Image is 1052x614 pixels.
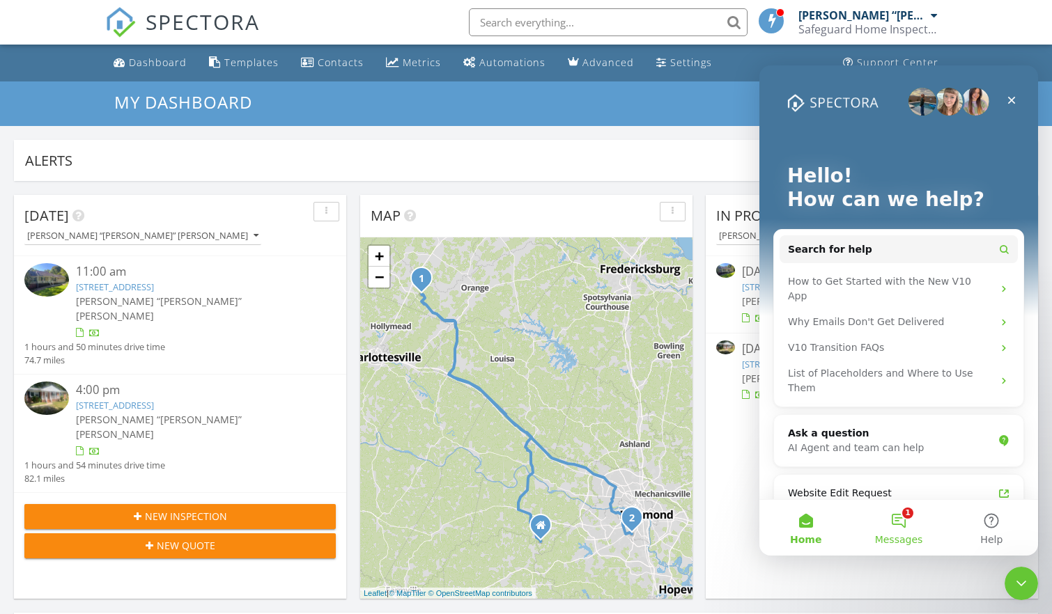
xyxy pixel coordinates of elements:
[318,56,364,69] div: Contacts
[371,206,401,225] span: Map
[742,281,820,293] a: [STREET_ADDRESS]
[27,231,258,241] div: [PERSON_NAME] “[PERSON_NAME]” [PERSON_NAME]
[742,372,989,385] span: [PERSON_NAME] “[PERSON_NAME]” [PERSON_NAME]
[380,50,447,76] a: Metrics
[428,589,532,597] a: © OpenStreetMap contributors
[76,413,242,441] span: [PERSON_NAME] “[PERSON_NAME]” [PERSON_NAME]
[108,50,192,76] a: Dashboard
[716,340,735,354] img: 9357619%2Fcover_photos%2FE37nse8x7vzX8C2R6jRJ%2Fsmall.9357619-1756322654793
[716,206,804,225] span: In Progress
[24,381,336,485] a: 4:00 pm [STREET_ADDRESS] [PERSON_NAME] “[PERSON_NAME]” [PERSON_NAME] 1 hours and 54 minutes drive...
[369,267,389,288] a: Zoom out
[24,381,69,415] img: 9357619%2Fcover_photos%2FE37nse8x7vzX8C2R6jRJ%2Fsmall.9357619-1756322654793
[759,65,1038,556] iframe: Intercom live chat
[469,8,748,36] input: Search everything...
[798,8,927,22] div: [PERSON_NAME] “[PERSON_NAME]” [PERSON_NAME]
[369,246,389,267] a: Zoom in
[479,56,546,69] div: Automations
[24,206,69,225] span: [DATE]
[419,274,424,284] i: 1
[651,50,718,76] a: Settings
[716,227,953,246] button: [PERSON_NAME] “[PERSON_NAME]” [PERSON_NAME]
[742,340,1002,358] div: [DATE] 4:00 pm
[146,7,260,36] span: SPECTORA
[360,588,536,599] div: |
[145,509,227,524] span: New Inspection
[24,504,336,529] button: New Inspection
[837,50,944,76] a: Support Center
[24,472,165,485] div: 82.1 miles
[403,56,441,69] div: Metrics
[24,263,336,367] a: 11:00 am [STREET_ADDRESS] [PERSON_NAME] “[PERSON_NAME]” [PERSON_NAME] 1 hours and 50 minutes driv...
[632,517,640,526] div: 2419 Brinkwood Dr, Richmond, VA 23224
[364,589,387,597] a: Leaflet
[76,294,242,322] span: [PERSON_NAME] “[PERSON_NAME]” [PERSON_NAME]
[24,533,336,558] button: New Quote
[1005,567,1038,600] iframe: Intercom live chat
[76,381,309,399] div: 4:00 pm
[582,56,634,69] div: Advanced
[24,263,69,297] img: 9352388%2Fcover_photos%2Fn00QeadEhhAApKAtovOu%2Fsmall.9352388-1756303700021
[24,340,165,354] div: 1 hours and 50 minutes drive time
[76,281,154,293] a: [STREET_ADDRESS]
[716,340,1028,402] a: [DATE] 4:00 pm [STREET_ADDRESS] [PERSON_NAME] “[PERSON_NAME]” [PERSON_NAME]
[742,358,820,370] a: [STREET_ADDRESS]
[224,56,279,69] div: Templates
[24,227,261,246] button: [PERSON_NAME] “[PERSON_NAME]” [PERSON_NAME]
[458,50,551,76] a: Automations (Basic)
[742,263,1002,281] div: [DATE] 11:00 am
[716,263,1028,325] a: [DATE] 11:00 am [STREET_ADDRESS] [PERSON_NAME] “[PERSON_NAME]” [PERSON_NAME]
[716,263,735,277] img: 9352388%2Fcover_photos%2Fn00QeadEhhAApKAtovOu%2Fsmall.9352388-1756303700021
[76,399,154,411] a: [STREET_ADDRESS]
[157,538,215,553] span: New Quote
[25,151,1007,170] div: Alerts
[629,514,635,524] i: 2
[24,459,165,472] div: 1 hours and 54 minutes drive time
[670,56,712,69] div: Settings
[129,56,187,69] div: Dashboard
[203,50,284,76] a: Templates
[295,50,369,76] a: Contacts
[798,22,938,36] div: Safeguard Home Inspection
[742,294,989,308] span: [PERSON_NAME] “[PERSON_NAME]” [PERSON_NAME]
[114,90,252,113] span: My Dashboard
[24,354,165,367] div: 74.7 miles
[389,589,426,597] a: © MapTiler
[562,50,640,76] a: Advanced
[421,278,430,286] div: 13161 Dogwood Ln, Barboursville, VA 22923
[541,525,549,533] div: 721 Petersburg Rd, Powhatan VA 23139
[857,56,938,69] div: Support Center
[719,231,950,241] div: [PERSON_NAME] “[PERSON_NAME]” [PERSON_NAME]
[76,263,309,281] div: 11:00 am
[105,19,260,48] a: SPECTORA
[105,7,136,38] img: The Best Home Inspection Software - Spectora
